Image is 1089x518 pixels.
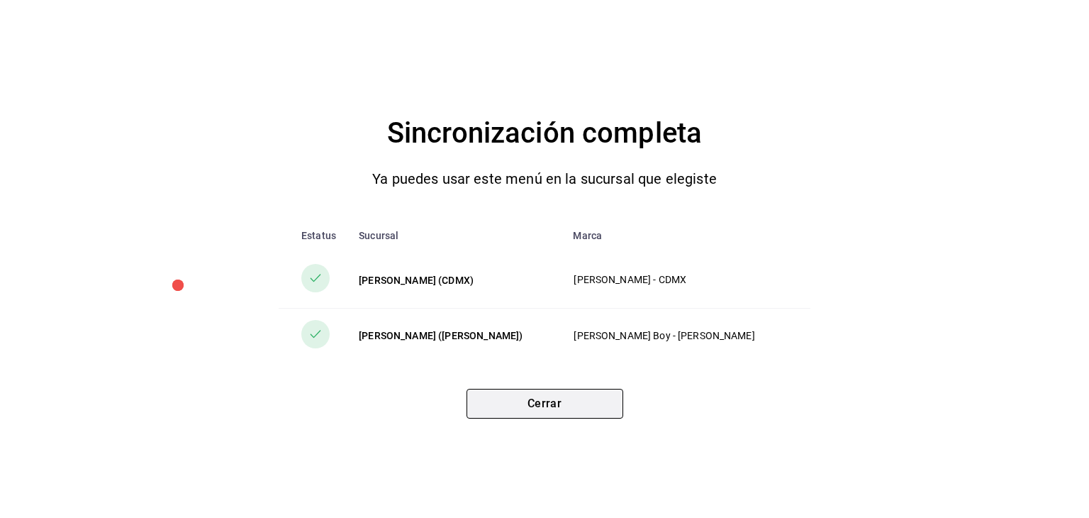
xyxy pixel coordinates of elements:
h4: Sincronización completa [387,111,702,156]
th: Marca [562,219,810,253]
p: [PERSON_NAME] - CDMX [574,272,787,287]
p: Ya puedes usar este menú en la sucursal que elegiste [372,167,717,190]
th: Estatus [279,219,347,253]
div: [PERSON_NAME] ([PERSON_NAME]) [359,329,550,343]
th: Sucursal [347,219,562,253]
div: [PERSON_NAME] (CDMX) [359,273,550,287]
p: [PERSON_NAME] Boy - [PERSON_NAME] [574,329,787,343]
button: Cerrar [467,389,623,419]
